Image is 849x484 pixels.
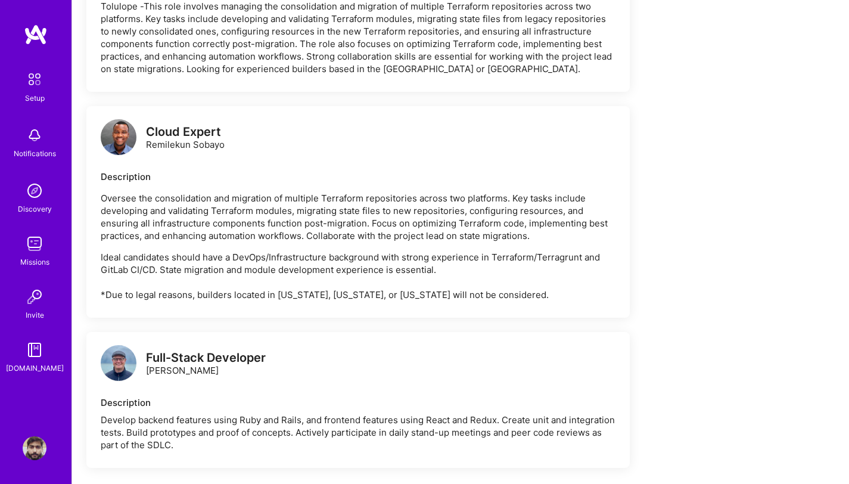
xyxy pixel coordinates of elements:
div: Description [101,396,615,409]
img: Invite [23,285,46,309]
div: [DOMAIN_NAME] [6,362,64,374]
div: Description [101,170,615,183]
div: Develop backend features using Ruby and Rails, and frontend features using React and Redux. Creat... [101,414,615,451]
p: Ideal candidates should have a DevOps/Infrastructure background with strong experience in Terrafo... [101,251,615,301]
img: setup [22,67,47,92]
p: Oversee the consolidation and migration of multiple Terraform repositories across two platforms. ... [101,192,615,242]
img: discovery [23,179,46,203]
a: logo [101,119,136,158]
div: Setup [25,92,45,104]
div: Remilekun Sobayo [146,126,225,151]
img: bell [23,123,46,147]
img: User Avatar [23,436,46,460]
img: guide book [23,338,46,362]
img: logo [101,345,136,381]
img: logo [101,119,136,155]
img: logo [24,24,48,45]
div: Invite [26,309,44,321]
div: Notifications [14,147,56,160]
a: logo [101,345,136,384]
div: Full-Stack Developer [146,352,266,364]
div: Missions [20,256,49,268]
a: User Avatar [20,436,49,460]
div: Discovery [18,203,52,215]
div: Cloud Expert [146,126,225,138]
div: [PERSON_NAME] [146,352,266,377]
img: teamwork [23,232,46,256]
